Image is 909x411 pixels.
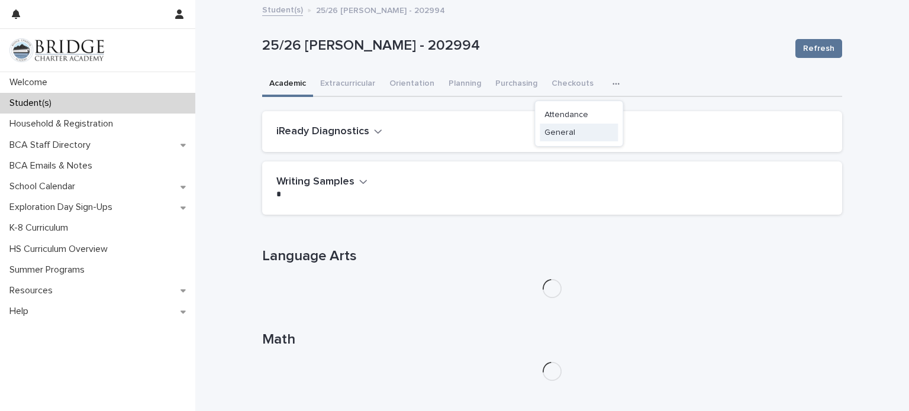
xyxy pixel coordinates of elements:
h1: Math [262,331,842,348]
p: Exploration Day Sign-Ups [5,202,122,213]
button: Refresh [795,39,842,58]
p: BCA Emails & Notes [5,160,102,171]
img: V1C1m3IdTEidaUdm9Hs0 [9,38,104,62]
a: Student(s) [262,2,303,16]
button: Planning [441,72,488,97]
p: BCA Staff Directory [5,140,100,151]
button: Purchasing [488,72,544,97]
p: School Calendar [5,181,85,192]
button: Writing Samples [276,176,368,189]
h1: Language Arts [262,248,842,265]
h2: Writing Samples [276,176,354,189]
p: Resources [5,285,62,296]
p: Summer Programs [5,264,94,276]
button: Checkouts [544,72,601,97]
button: Academic [262,72,313,97]
p: HS Curriculum Overview [5,244,117,255]
p: Welcome [5,77,57,88]
p: Help [5,306,38,317]
h2: iReady Diagnostics [276,125,369,138]
p: K-8 Curriculum [5,222,78,234]
span: Attendance [544,111,588,119]
p: 25/26 [PERSON_NAME] - 202994 [262,37,786,54]
p: 25/26 [PERSON_NAME] - 202994 [316,3,445,16]
button: Orientation [382,72,441,97]
p: Student(s) [5,98,61,109]
span: Refresh [803,43,834,54]
button: Extracurricular [313,72,382,97]
p: Household & Registration [5,118,123,130]
button: iReady Diagnostics [276,125,382,138]
span: General [544,128,575,137]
